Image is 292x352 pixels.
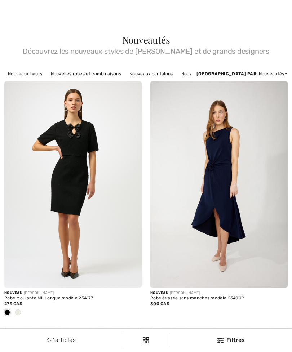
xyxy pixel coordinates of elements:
span: Nouveau [4,291,22,295]
div: Filtres [174,336,288,344]
strong: [GEOGRAPHIC_DATA] par [196,71,256,76]
a: Nouveaux pantalons [126,69,176,79]
img: Robe Moulante Mi-Longue modèle 254177. Noir [4,81,142,288]
a: Nouvelles robes et combinaisons [47,69,125,79]
a: Nouveaux pulls et cardigans [178,69,245,79]
span: 279 CA$ [4,301,22,306]
img: Filtres [217,338,224,343]
span: Découvrez les nouveaux styles de [PERSON_NAME] et de grands designers [4,45,288,55]
div: : Nouveautés [196,71,288,77]
span: 300 CA$ [150,301,169,306]
span: Nouveautés [122,34,170,46]
img: Filtres [143,337,149,343]
div: [PERSON_NAME] [4,290,142,296]
div: Winter White [13,307,23,319]
iframe: Ouvre un widget dans lequel vous pouvez trouver plus d’informations [246,330,285,348]
span: Nouveau [150,291,168,295]
img: Robe évasée sans manches modèle 254009. Midnight [150,81,288,288]
span: 321 [46,337,55,343]
div: [PERSON_NAME] [150,290,288,296]
div: Black [2,307,13,319]
div: Robe évasée sans manches modèle 254009 [150,296,288,301]
div: Robe Moulante Mi-Longue modèle 254177 [4,296,142,301]
a: Nouveaux hauts [4,69,46,79]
